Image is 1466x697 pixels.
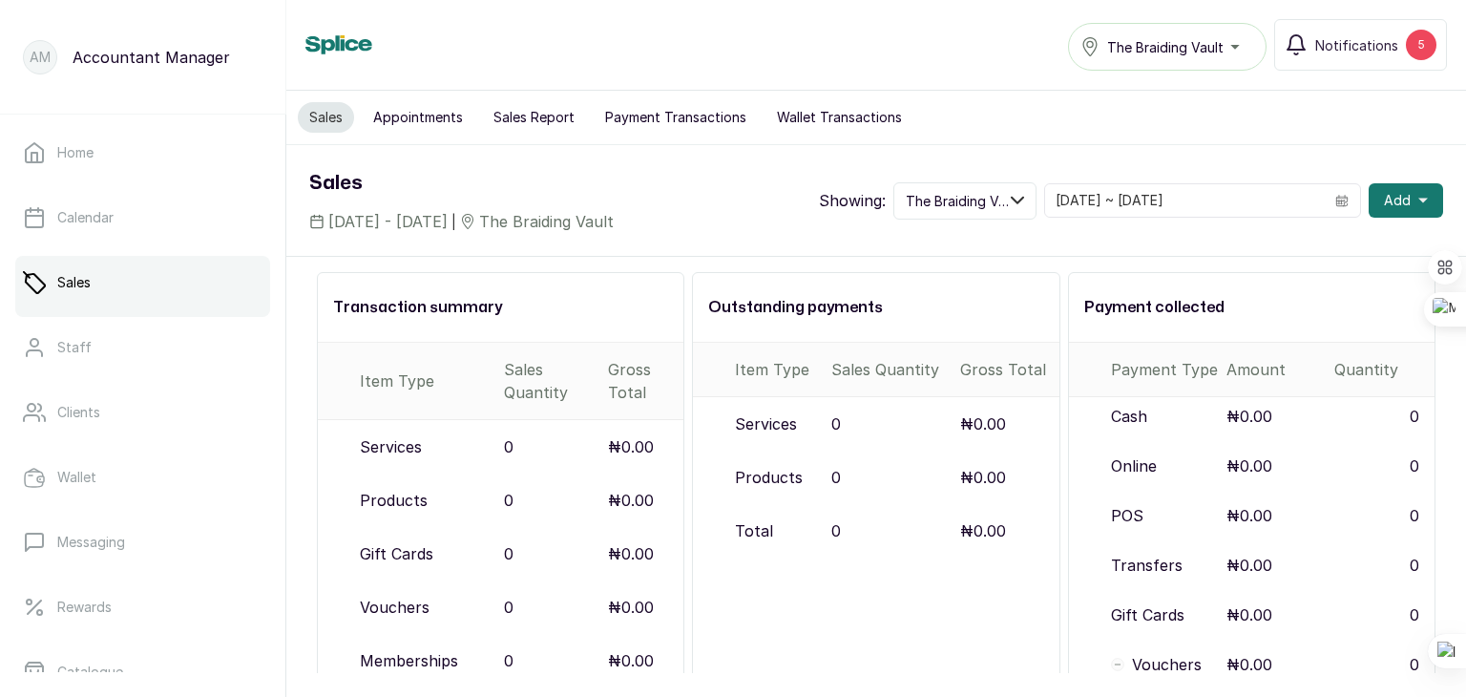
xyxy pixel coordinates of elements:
p: Cash [1111,405,1219,428]
p: Showing: [819,189,886,212]
p: Sales [57,273,91,292]
p: 0 [504,596,513,619]
p: ₦0.00 [608,542,654,565]
p: ₦0.00 [1226,603,1327,626]
a: Calendar [15,191,270,244]
button: Wallet Transactions [765,102,913,133]
p: ₦0.00 [960,412,1006,435]
h2: Transaction summary [333,296,668,319]
p: Vouchers [1132,653,1219,676]
p: Online [1111,454,1219,477]
p: Clients [57,403,100,422]
p: 0 [504,489,513,512]
span: The Braiding Vault [906,191,1011,211]
p: Accountant Manager [73,46,230,69]
span: The Braiding Vault [1107,37,1224,57]
p: ₦0.00 [1226,504,1327,527]
button: Appointments [362,102,474,133]
h2: Payment collected [1084,296,1419,319]
p: POS [1111,504,1219,527]
span: The Braiding Vault [479,210,614,233]
a: Wallet [15,451,270,504]
h2: Outstanding payments [708,296,1043,319]
a: Rewards [15,581,270,634]
h1: Sales [309,168,614,199]
button: Add [1369,183,1443,218]
p: Rewards [57,598,112,617]
p: 0 [831,519,841,542]
div: Gross Total [960,358,1051,381]
span: Add [1384,191,1411,210]
span: [DATE] - [DATE] [328,210,448,233]
p: ₦0.00 [960,466,1006,489]
p: Quantity [1334,358,1435,381]
p: 0 [831,412,841,435]
div: Item Type [360,370,489,392]
p: Services [360,435,422,458]
div: Gross Total [608,358,677,404]
p: ₦0.00 [608,649,654,672]
p: Total [735,519,773,542]
p: Catalogue [57,663,123,682]
p: ₦0.00 [1226,454,1327,477]
p: 0 [504,649,513,672]
p: ₦0.00 [1226,405,1327,428]
p: ₦0.00 [1226,653,1327,676]
p: Vouchers [360,596,429,619]
button: Sales Report [482,102,586,133]
p: Gift Cards [360,542,433,565]
button: Notifications5 [1274,19,1447,71]
p: Amount [1226,358,1327,381]
p: Products [735,466,803,489]
p: 0 [504,542,513,565]
p: Transfers [1111,554,1219,577]
p: ₦0.00 [608,435,654,458]
p: ₦0.00 [608,596,654,619]
p: 0 [504,435,513,458]
p: Gift Cards [1111,603,1219,626]
p: Memberships [360,649,458,672]
p: Staff [57,338,92,357]
div: Sales Quantity [831,358,945,381]
a: Staff [15,321,270,374]
div: 5 [1406,30,1436,60]
svg: calendar [1335,194,1349,207]
p: Products [360,489,428,512]
p: Calendar [57,208,114,227]
a: Clients [15,386,270,439]
input: Select date [1045,184,1324,217]
button: Payment Transactions [594,102,758,133]
span: | [451,212,456,232]
p: 0 [1334,454,1435,477]
button: The Braiding Vault [1068,23,1267,71]
p: 0 [1334,554,1435,577]
p: ₦0.00 [1226,554,1327,577]
button: The Braiding Vault [893,182,1037,220]
p: 0 [1334,504,1435,527]
div: Item Type [735,358,816,381]
div: Sales Quantity [504,358,593,404]
p: Messaging [57,533,125,552]
button: Sales [298,102,354,133]
p: 0 [1334,603,1435,626]
a: Sales [15,256,270,309]
p: ₦0.00 [960,519,1006,542]
p: Services [735,412,797,435]
p: 0 [831,466,841,489]
a: Home [15,126,270,180]
p: 0 [1334,405,1435,428]
p: AM [30,48,51,67]
p: Home [57,143,94,162]
p: Wallet [57,468,96,487]
p: 0 [1334,653,1435,676]
p: ₦0.00 [608,489,654,512]
a: Messaging [15,516,270,569]
p: Payment Type [1111,358,1219,381]
span: Notifications [1315,35,1398,55]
